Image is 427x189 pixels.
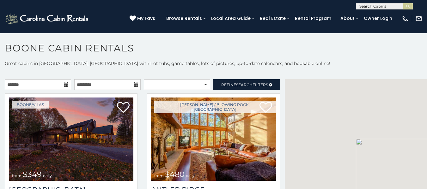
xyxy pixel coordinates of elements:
[23,170,42,179] span: $349
[154,101,276,113] a: [PERSON_NAME] / Blowing Rock, [GEOGRAPHIC_DATA]
[221,82,268,87] span: Refine Filters
[12,101,49,109] a: Boone/Vilas
[137,15,155,22] span: My Favs
[208,14,254,23] a: Local Area Guide
[5,12,90,25] img: White-1-2.png
[236,82,253,87] span: Search
[9,97,133,181] a: from $349 daily
[292,14,334,23] a: Rental Program
[43,173,52,178] span: daily
[9,97,133,181] img: 1756500887_thumbnail.jpeg
[213,79,280,90] a: RefineSearchFilters
[337,14,358,23] a: About
[163,14,205,23] a: Browse Rentals
[117,101,130,115] a: Add to favorites
[151,97,276,181] a: from $480 daily
[12,173,21,178] span: from
[151,97,276,181] img: 1714397585_thumbnail.jpeg
[415,15,422,22] img: mail-regular-white.png
[402,15,409,22] img: phone-regular-white.png
[154,173,164,178] span: from
[165,170,185,179] span: $480
[186,173,195,178] span: daily
[361,14,395,23] a: Owner Login
[130,15,157,22] a: My Favs
[257,14,289,23] a: Real Estate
